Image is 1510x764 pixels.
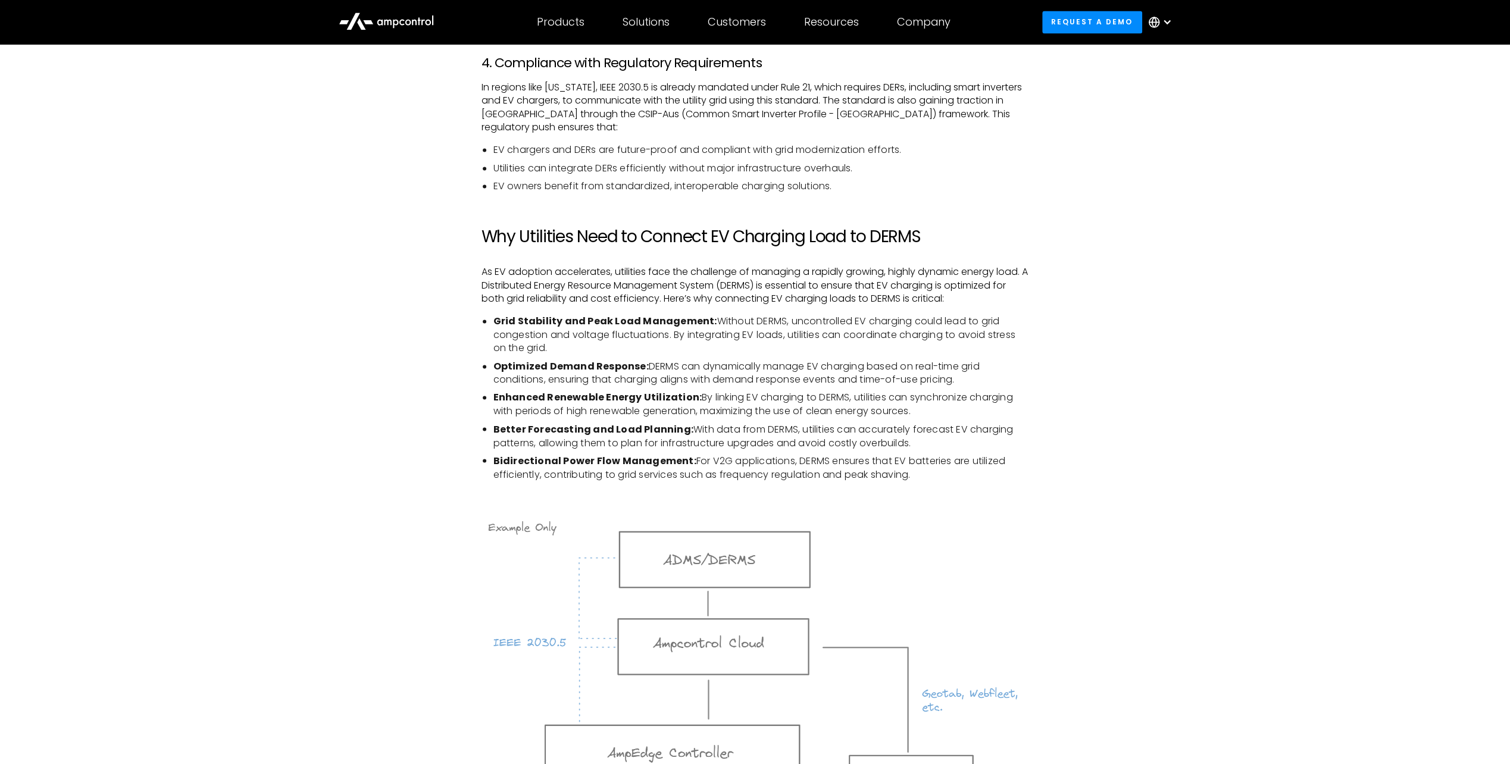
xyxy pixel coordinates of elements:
[493,422,1029,449] li: With data from DERMS, utilities can accurately forecast EV charging patterns, allowing them to pl...
[623,15,670,29] div: Solutions
[537,15,584,29] div: Products
[482,265,1029,305] p: As EV adoption accelerates, utilities face the challenge of managing a rapidly growing, highly dy...
[804,15,859,29] div: Resources
[493,453,696,467] strong: Bidirectional Power Flow Management:
[897,15,951,29] div: Company
[493,180,1029,193] li: EV owners benefit from standardized, interoperable charging solutions.
[482,55,1029,71] h3: 4. Compliance with Regulatory Requirements
[708,15,766,29] div: Customers
[482,227,1029,247] h2: Why Utilities Need to Connect EV Charging Load to DERMS
[493,454,1029,481] li: For V2G applications, DERMS ensures that EV batteries are utilized efficiently, contributing to g...
[493,143,1029,156] li: EV chargers and DERs are future-proof and compliant with grid modernization efforts.
[493,314,717,328] strong: Grid Stability and Peak Load Management:
[493,391,1029,418] li: By linking EV charging to DERMS, utilities can synchronize charging with periods of high renewabl...
[493,315,1029,355] li: Without DERMS, uncontrolled EV charging could lead to grid congestion and voltage fluctuations. B...
[493,162,1029,175] li: Utilities can integrate DERs efficiently without major infrastructure overhauls.
[493,390,702,404] strong: Enhanced Renewable Energy Utilization:
[1042,11,1142,33] a: Request a demo
[493,359,649,373] strong: Optimized Demand Response:
[482,81,1029,134] p: In regions like [US_STATE], IEEE 2030.5 is already mandated under Rule 21, which requires DERs, i...
[493,360,1029,387] li: DERMS can dynamically manage EV charging based on real-time grid conditions, ensuring that chargi...
[493,422,693,436] strong: Better Forecasting and Load Planning:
